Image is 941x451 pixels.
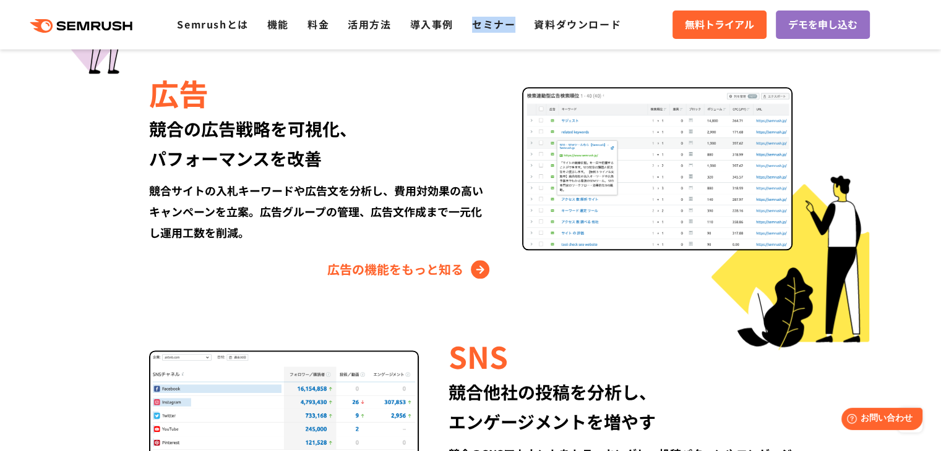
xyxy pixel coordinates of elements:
span: 無料トライアル [685,17,754,33]
div: 広告 [149,72,492,114]
a: Semrushとは [177,17,248,32]
a: 導入事例 [410,17,453,32]
div: SNS [449,335,792,377]
div: 競合他社の投稿を分析し、 エンゲージメントを増やす [449,377,792,436]
a: 機能 [267,17,289,32]
a: デモを申し込む [776,11,870,39]
a: 資料ダウンロード [534,17,621,32]
div: 競合サイトの入札キーワードや広告文を分析し、費用対効果の高いキャンペーンを立案。広告グループの管理、広告文作成まで一元化し運用工数を削減。 [149,180,492,243]
span: デモを申し込む [788,17,857,33]
a: 活用方法 [348,17,391,32]
a: 料金 [307,17,329,32]
iframe: Help widget launcher [831,403,927,437]
a: セミナー [472,17,515,32]
a: 広告の機能をもっと知る [327,259,492,279]
div: 競合の広告戦略を可視化、 パフォーマンスを改善 [149,114,492,173]
a: 無料トライアル [672,11,767,39]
